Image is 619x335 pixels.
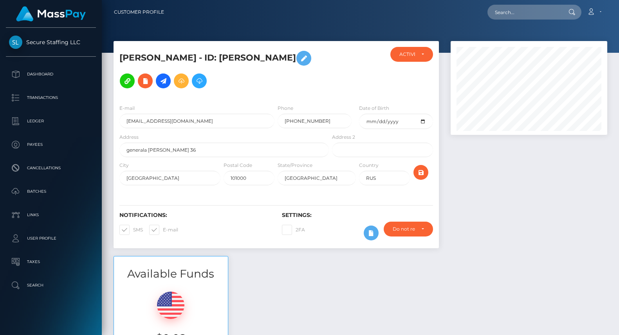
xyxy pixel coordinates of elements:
[149,225,178,235] label: E-mail
[6,252,96,272] a: Taxes
[9,115,93,127] p: Ledger
[114,266,228,281] h3: Available Funds
[278,162,312,169] label: State/Province
[9,92,93,104] p: Transactions
[6,182,96,201] a: Batches
[6,88,96,107] a: Transactions
[9,256,93,268] p: Taxes
[157,292,184,319] img: USD.png
[332,134,355,141] label: Address 2
[224,162,252,169] label: Postal Code
[6,276,96,295] a: Search
[6,39,96,46] span: Secure Staffing LLC
[6,229,96,248] a: User Profile
[9,162,93,174] p: Cancellations
[6,135,96,154] a: Payees
[119,225,143,235] label: SMS
[487,5,561,20] input: Search...
[390,47,433,62] button: ACTIVE
[6,205,96,225] a: Links
[9,36,22,49] img: Secure Staffing LLC
[119,162,129,169] label: City
[282,212,433,219] h6: Settings:
[278,105,293,112] label: Phone
[393,226,415,232] div: Do not require
[6,158,96,178] a: Cancellations
[399,51,415,57] div: ACTIVE
[16,6,86,21] img: MassPay Logo
[9,279,93,291] p: Search
[6,64,96,84] a: Dashboard
[9,186,93,197] p: Batches
[119,105,135,112] label: E-mail
[119,134,139,141] label: Address
[9,233,93,244] p: User Profile
[9,139,93,150] p: Payees
[359,105,389,112] label: Date of Birth
[282,225,305,235] label: 2FA
[9,68,93,80] p: Dashboard
[384,222,433,236] button: Do not require
[359,162,379,169] label: Country
[119,212,270,219] h6: Notifications:
[156,73,171,88] a: Initiate Payout
[9,209,93,221] p: Links
[114,4,164,20] a: Customer Profile
[119,47,325,92] h5: [PERSON_NAME] - ID: [PERSON_NAME]
[6,111,96,131] a: Ledger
